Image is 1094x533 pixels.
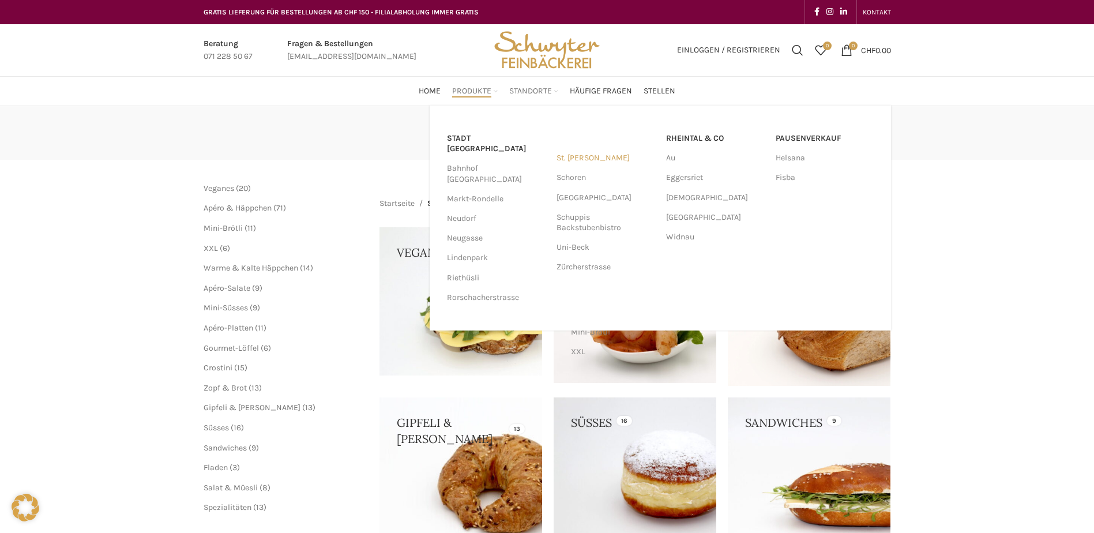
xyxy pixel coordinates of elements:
span: 6 [264,343,268,353]
span: 13 [251,383,259,393]
span: 16 [234,423,241,433]
span: CHF [861,45,875,55]
a: KONTAKT [863,1,891,24]
a: Lindenpark [447,248,545,268]
span: Stellen [644,86,675,97]
a: [GEOGRAPHIC_DATA] [666,208,764,227]
a: [GEOGRAPHIC_DATA] [557,188,655,208]
span: Produkte [452,86,491,97]
a: Eggersriet [666,168,764,187]
a: Uni-Beck [557,238,655,257]
span: 13 [305,403,313,412]
span: KONTAKT [863,8,891,16]
a: Infobox link [204,37,253,63]
a: Pausenverkauf [776,129,874,148]
a: Standorte [509,80,558,103]
a: Apéro & Häppchen [204,203,272,213]
img: Bäckerei Schwyter [490,24,603,76]
span: 8 [262,483,268,493]
a: Markt-Rondelle [447,189,545,209]
a: Mini-Brötli [204,223,243,233]
a: Schuppis Backstubenbistro [557,208,655,238]
span: Sandwiches [204,443,247,453]
a: Zopf & Brot [204,383,247,393]
a: Häufige Fragen [570,80,632,103]
a: XXL [204,243,218,253]
a: Riethüsli [447,268,545,288]
a: Rorschacherstrasse [447,288,545,307]
span: 3 [232,463,237,472]
span: 71 [276,203,283,213]
a: Stadt [GEOGRAPHIC_DATA] [447,129,545,159]
a: Apéro-Platten [204,323,253,333]
a: Einloggen / Registrieren [671,39,786,62]
span: 20 [239,183,248,193]
span: 14 [303,263,310,273]
a: Infobox link [287,37,416,63]
a: Süsses [204,423,229,433]
span: 9 [255,283,260,293]
a: Fisba [776,168,874,187]
a: Veganes [204,183,234,193]
a: Apéro-Salate [204,283,250,293]
a: Bahnhof [GEOGRAPHIC_DATA] [447,159,545,189]
span: 15 [237,363,245,373]
a: Home [419,80,441,103]
span: 9 [251,443,256,453]
span: Home [419,86,441,97]
a: Helsana [776,148,874,168]
a: 0 [809,39,832,62]
a: [DEMOGRAPHIC_DATA] [666,188,764,208]
span: 11 [258,323,264,333]
a: Neudorf [447,209,545,228]
a: Facebook social link [811,4,823,20]
a: Crostini [204,363,232,373]
span: 0 [823,42,832,50]
span: 6 [223,243,227,253]
a: Instagram social link [823,4,837,20]
a: Mini-Brötli [571,322,696,342]
a: XXL [571,342,696,362]
a: Gipfeli & [PERSON_NAME] [204,403,300,412]
a: Startseite [379,197,415,210]
a: Schoren [557,168,655,187]
span: GRATIS LIEFERUNG FÜR BESTELLUNGEN AB CHF 150 - FILIALABHOLUNG IMMER GRATIS [204,8,479,16]
a: Suchen [786,39,809,62]
a: Site logo [490,44,603,54]
a: Produkte [452,80,498,103]
div: Secondary navigation [857,1,897,24]
a: 0 CHF0.00 [835,39,897,62]
a: RHEINTAL & CO [666,129,764,148]
a: Gourmet-Löffel [204,343,259,353]
a: Salat & Müesli [204,483,258,493]
span: Standorte [509,86,552,97]
a: Warme & Kalte Häppchen [204,263,298,273]
a: Stellen [644,80,675,103]
a: Spezialitäten [204,502,251,512]
a: Mini-Süsses [204,303,248,313]
a: Au [666,148,764,168]
a: Warme & Kalte Häppchen [571,362,696,381]
span: Einloggen / Registrieren [677,46,780,54]
span: Häufige Fragen [570,86,632,97]
a: Fladen [204,463,228,472]
span: 0 [849,42,858,50]
a: Widnau [666,227,764,247]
